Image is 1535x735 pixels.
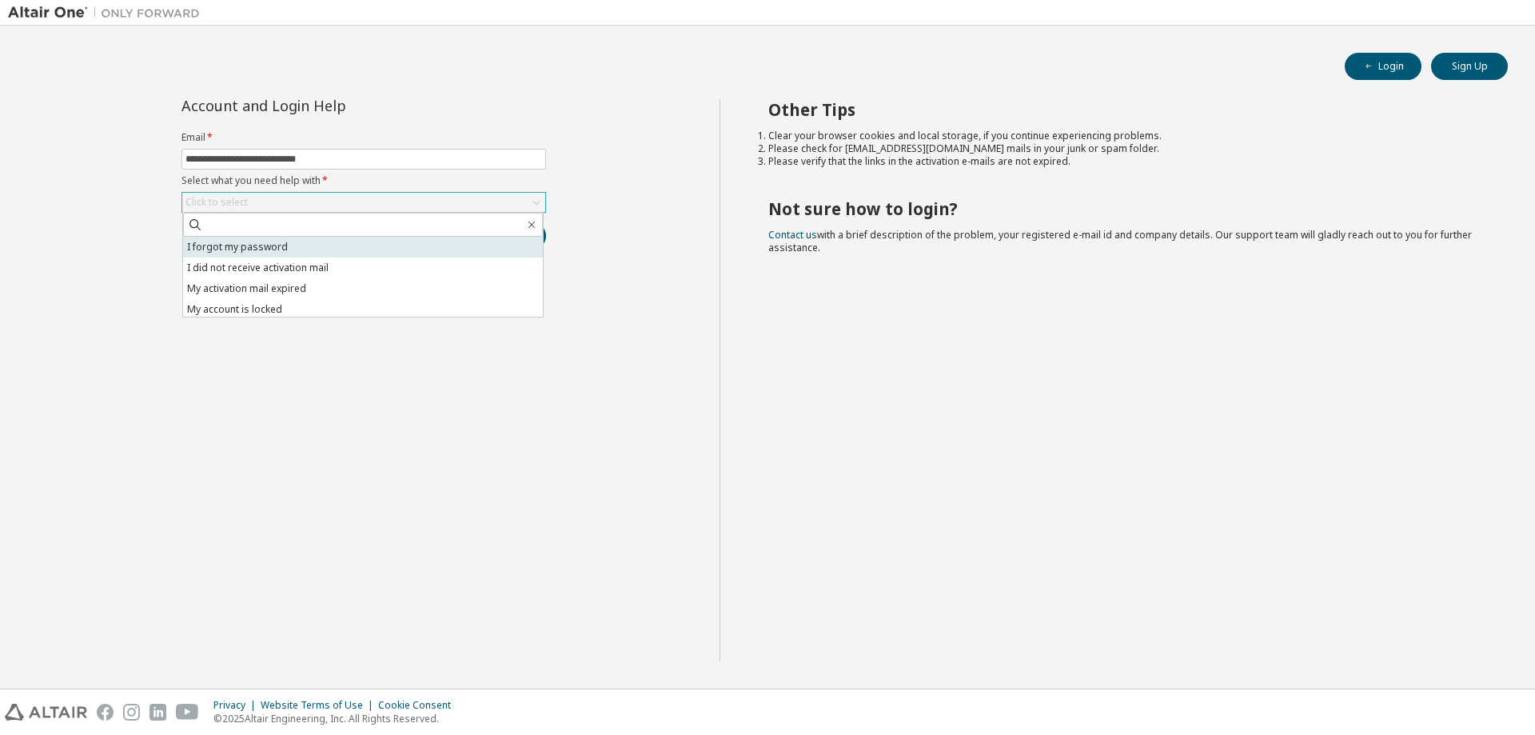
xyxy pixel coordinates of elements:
[1345,53,1421,80] button: Login
[185,196,248,209] div: Click to select
[768,99,1480,120] h2: Other Tips
[181,131,546,144] label: Email
[768,155,1480,168] li: Please verify that the links in the activation e-mails are not expired.
[181,99,473,112] div: Account and Login Help
[176,704,199,721] img: youtube.svg
[123,704,140,721] img: instagram.svg
[150,704,166,721] img: linkedin.svg
[8,5,208,21] img: Altair One
[182,193,545,212] div: Click to select
[1431,53,1508,80] button: Sign Up
[213,712,460,725] p: © 2025 Altair Engineering, Inc. All Rights Reserved.
[97,704,114,721] img: facebook.svg
[378,699,460,712] div: Cookie Consent
[181,174,546,187] label: Select what you need help with
[5,704,87,721] img: altair_logo.svg
[768,142,1480,155] li: Please check for [EMAIL_ADDRESS][DOMAIN_NAME] mails in your junk or spam folder.
[213,699,261,712] div: Privacy
[261,699,378,712] div: Website Terms of Use
[768,228,817,242] a: Contact us
[768,130,1480,142] li: Clear your browser cookies and local storage, if you continue experiencing problems.
[768,228,1472,254] span: with a brief description of the problem, your registered e-mail id and company details. Our suppo...
[183,237,543,258] li: I forgot my password
[768,198,1480,219] h2: Not sure how to login?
